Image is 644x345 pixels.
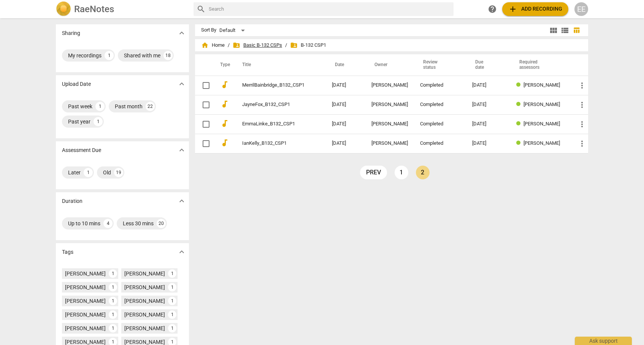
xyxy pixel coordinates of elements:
[242,141,305,146] a: IanKelly_B132_CSP1
[365,54,414,76] th: Owner
[68,169,81,176] div: Later
[472,102,504,108] div: [DATE]
[508,5,517,14] span: add
[109,297,117,305] div: 1
[62,29,80,37] p: Sharing
[326,76,365,95] td: [DATE]
[219,24,247,36] div: Default
[220,119,229,128] span: audiotrack
[209,3,450,15] input: Search
[109,310,117,319] div: 1
[485,2,499,16] a: Help
[233,41,240,49] span: folder_shared
[168,269,176,278] div: 1
[56,2,71,17] img: Logo
[105,51,114,60] div: 1
[472,121,504,127] div: [DATE]
[168,324,176,332] div: 1
[326,54,365,76] th: Date
[420,121,460,127] div: Completed
[176,78,187,90] button: Show more
[62,197,82,205] p: Duration
[502,2,568,16] button: Upload
[371,121,408,127] div: [PERSON_NAME]
[290,41,326,49] span: B-132 CSP1
[197,5,206,14] span: search
[242,121,305,127] a: EmmaLinke_B132_CSP1
[523,140,560,146] span: [PERSON_NAME]
[109,269,117,278] div: 1
[326,114,365,134] td: [DATE]
[577,139,587,148] span: more_vert
[516,121,523,127] span: Review status: completed
[177,79,186,89] span: expand_more
[177,247,186,256] span: expand_more
[163,51,173,60] div: 18
[62,248,73,256] p: Tags
[176,195,187,207] button: Show more
[233,54,326,76] th: Title
[68,52,102,59] div: My recordings
[201,41,225,49] span: Home
[326,134,365,153] td: [DATE]
[472,141,504,146] div: [DATE]
[68,220,100,227] div: Up to 10 mins
[472,82,504,88] div: [DATE]
[371,102,408,108] div: [PERSON_NAME]
[95,102,105,111] div: 1
[577,100,587,109] span: more_vert
[177,146,186,155] span: expand_more
[201,41,209,49] span: home
[371,141,408,146] div: [PERSON_NAME]
[124,297,165,305] div: [PERSON_NAME]
[523,121,560,127] span: [PERSON_NAME]
[74,4,114,14] h2: RaeNotes
[573,27,580,34] span: table_chart
[124,283,165,291] div: [PERSON_NAME]
[290,41,298,49] span: folder_shared
[416,166,430,179] a: Page 2 is your current page
[103,219,113,228] div: 4
[466,54,510,76] th: Due date
[577,120,587,129] span: more_vert
[168,310,176,319] div: 1
[395,166,408,179] a: Page 1
[65,270,106,277] div: [PERSON_NAME]
[420,82,460,88] div: Completed
[574,2,588,16] button: EE
[577,81,587,90] span: more_vert
[516,101,523,107] span: Review status: completed
[123,220,154,227] div: Less 30 mins
[114,168,123,177] div: 19
[510,54,571,76] th: Required assessors
[176,144,187,156] button: Show more
[420,102,460,108] div: Completed
[371,82,408,88] div: [PERSON_NAME]
[233,41,282,49] span: Basic B-132 CSPs
[548,25,559,36] button: Tile view
[516,140,523,146] span: Review status: completed
[285,43,287,48] span: /
[146,102,155,111] div: 22
[168,283,176,291] div: 1
[124,270,165,277] div: [PERSON_NAME]
[65,324,106,332] div: [PERSON_NAME]
[124,52,160,59] div: Shared with me
[575,337,632,345] div: Ask support
[523,101,560,107] span: [PERSON_NAME]
[242,102,305,108] a: JayneFox_B132_CSP1
[516,82,523,88] span: Review status: completed
[228,43,230,48] span: /
[360,166,387,179] a: prev
[242,82,305,88] a: MerrilBainbridge_B132_CSP1
[177,196,186,206] span: expand_more
[65,283,106,291] div: [PERSON_NAME]
[168,297,176,305] div: 1
[68,103,92,110] div: Past week
[571,25,582,36] button: Table view
[62,80,91,88] p: Upload Date
[214,54,233,76] th: Type
[109,283,117,291] div: 1
[84,168,93,177] div: 1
